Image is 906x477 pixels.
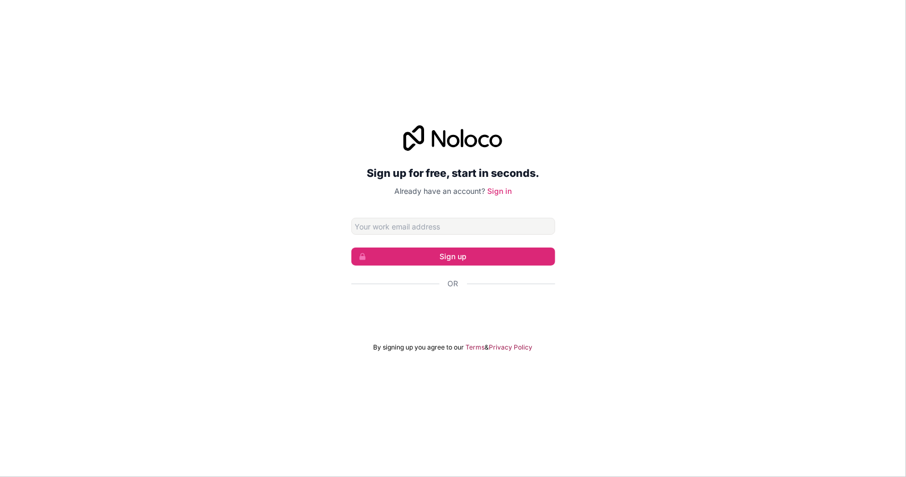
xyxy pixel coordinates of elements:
a: Privacy Policy [489,343,533,352]
h2: Sign up for free, start in seconds. [351,164,555,183]
span: Already have an account? [394,186,485,195]
span: By signing up you agree to our [374,343,464,352]
span: Or [448,278,459,289]
a: Terms [466,343,485,352]
a: Sign in [487,186,512,195]
button: Sign up [351,248,555,266]
input: Email address [351,218,555,235]
span: & [485,343,489,352]
iframe: «Logg på med Google»-knapp [346,301,560,324]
